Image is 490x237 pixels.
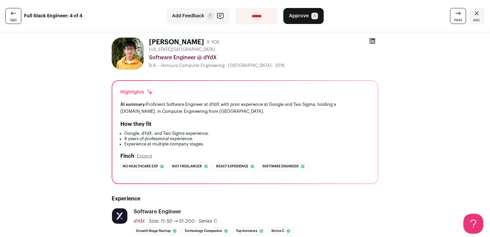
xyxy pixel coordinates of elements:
li: 8 years of professional experience. [124,136,370,141]
div: 9 YOE [207,39,220,46]
span: No healthcare exp [123,163,158,170]
div: Software Engineer @ dYdX [149,54,378,62]
span: esc [473,17,480,23]
li: Google, dYdX, and Two Sigma experience. [124,131,370,136]
strong: Full Stack Engineer: 4 of 4 [24,13,82,19]
span: Approve [289,13,309,19]
span: Not freelancer [172,163,202,170]
div: Software Engineer [134,208,181,215]
img: 9e3139a7b33cb42601f63bc0b3e7a76a5c52a9741f2dbedc71a88e8086b3a90a [112,38,144,70]
span: last [10,17,17,23]
span: dYdX [134,219,145,224]
button: Approve A [283,8,324,24]
h2: Experience [112,195,378,203]
span: F [207,13,214,19]
h2: Finch [120,152,134,160]
iframe: Help Scout Beacon - Open [463,214,483,234]
li: Top Investors [234,227,266,235]
span: · [196,218,197,225]
span: AI summary: [120,102,146,107]
li: Technology Companies [182,227,231,235]
img: 9acc3a6979866f908ebb63962d9b1701e99065994e31ccee93712e6c0927b3fb.jpg [112,208,127,224]
span: Add Feedback [172,13,204,19]
li: Growth Stage Startup [134,227,180,235]
a: Close [469,8,485,24]
span: React experience [216,163,248,170]
span: next [454,17,462,23]
button: Add Feedback F [166,8,230,24]
div: Proficient Software Engineer at dYdX with prior experience at Google and Two Sigma, holding a [DO... [120,101,370,115]
span: Series C [199,219,217,224]
div: B.A. - Honours Computer Engineering - [GEOGRAPHIC_DATA] - 2016 [149,63,378,68]
button: Expand [137,153,152,159]
li: Experience at multiple company stages. [124,141,370,147]
a: next [450,8,466,24]
span: Software engineer [262,163,299,170]
span: A [311,13,318,19]
div: Highlights [120,89,153,96]
h1: [PERSON_NAME] [149,38,204,47]
h2: How they fit [120,120,151,128]
span: [US_STATE][GEOGRAPHIC_DATA] [149,47,215,52]
li: Series C [269,227,293,235]
a: last [5,8,21,24]
span: · Size: 11-50 → 51-200 [146,219,195,224]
